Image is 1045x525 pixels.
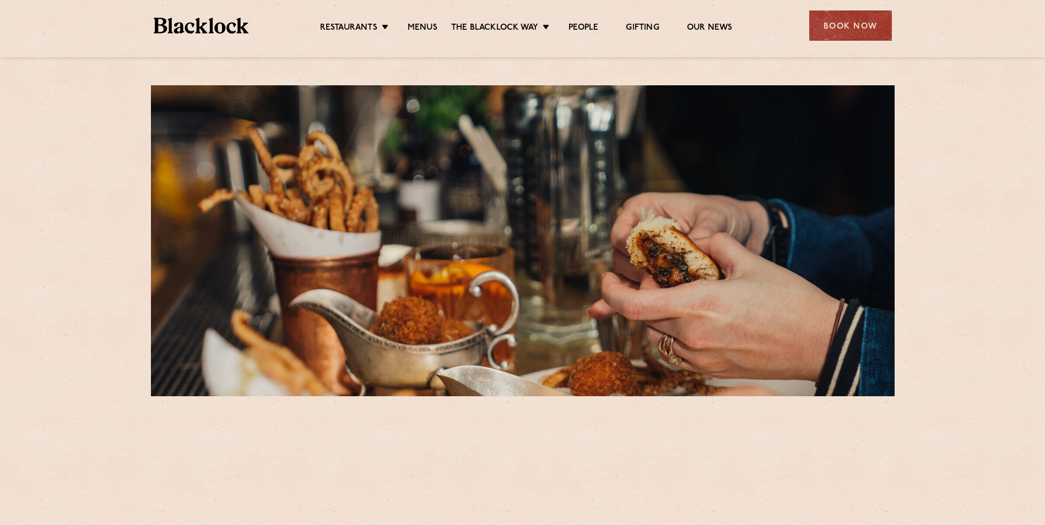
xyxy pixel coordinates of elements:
img: BL_Textured_Logo-footer-cropped.svg [154,18,249,34]
a: People [568,23,598,35]
a: Gifting [626,23,659,35]
a: Our News [687,23,733,35]
a: Menus [408,23,437,35]
div: Book Now [809,10,892,41]
a: The Blacklock Way [451,23,538,35]
a: Restaurants [320,23,377,35]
